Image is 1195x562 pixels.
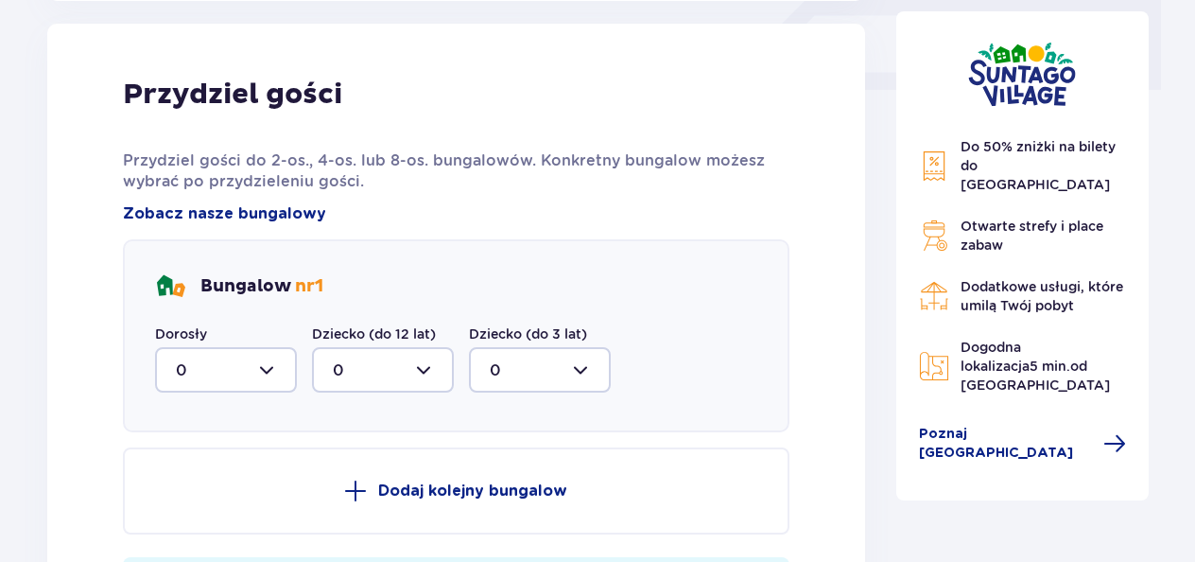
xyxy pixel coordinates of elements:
span: Dogodna lokalizacja od [GEOGRAPHIC_DATA] [961,340,1110,393]
span: Poznaj [GEOGRAPHIC_DATA] [919,425,1093,463]
label: Dziecko (do 12 lat) [312,325,436,343]
p: Dodaj kolejny bungalow [378,481,567,501]
span: nr 1 [295,275,323,297]
img: Map Icon [919,351,949,381]
span: 5 min. [1030,359,1070,374]
img: Discount Icon [919,150,949,182]
p: Przydziel gości [123,77,342,113]
p: Bungalow [200,275,323,298]
label: Dziecko (do 3 lat) [469,325,587,343]
span: Otwarte strefy i place zabaw [961,219,1103,253]
img: Grill Icon [919,220,949,251]
a: Zobacz nasze bungalowy [123,203,326,224]
img: bungalows Icon [155,272,185,302]
img: Restaurant Icon [919,281,949,311]
p: Przydziel gości do 2-os., 4-os. lub 8-os. bungalowów. Konkretny bungalow możesz wybrać po przydzi... [123,150,789,192]
span: Do 50% zniżki na bilety do [GEOGRAPHIC_DATA] [961,139,1116,192]
a: Poznaj [GEOGRAPHIC_DATA] [919,425,1127,463]
img: Suntago Village [968,42,1076,107]
button: Dodaj kolejny bungalow [123,448,789,535]
span: Dodatkowe usługi, które umilą Twój pobyt [961,279,1123,313]
label: Dorosły [155,325,207,343]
